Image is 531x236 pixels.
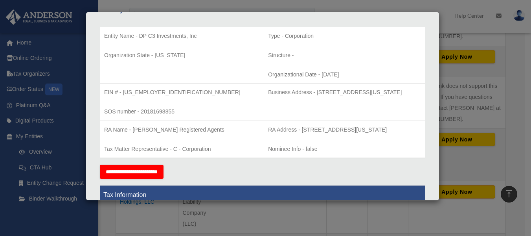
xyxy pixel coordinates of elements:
[104,31,260,41] p: Entity Name - DP C3 Investments, Inc
[268,144,421,154] p: Nominee Info - false
[104,107,260,117] p: SOS number - 20181698855
[268,31,421,41] p: Type - Corporation
[104,144,260,154] p: Tax Matter Representative - C - Corporation
[104,50,260,60] p: Organization State - [US_STATE]
[268,70,421,80] p: Organizational Date - [DATE]
[268,87,421,97] p: Business Address - [STREET_ADDRESS][US_STATE]
[100,186,425,205] th: Tax Information
[268,50,421,60] p: Structure -
[268,125,421,135] p: RA Address - [STREET_ADDRESS][US_STATE]
[104,125,260,135] p: RA Name - [PERSON_NAME] Registered Agents
[104,87,260,97] p: EIN # - [US_EMPLOYER_IDENTIFICATION_NUMBER]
